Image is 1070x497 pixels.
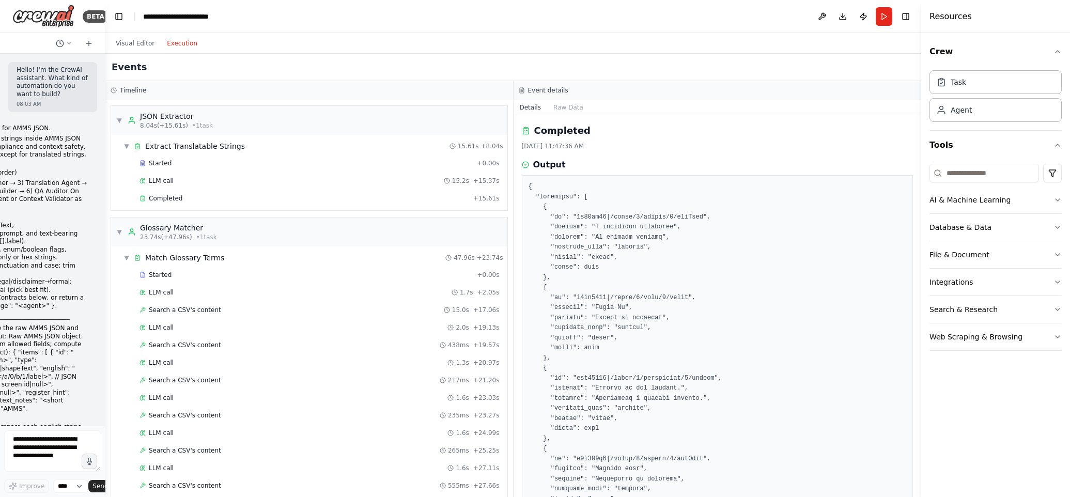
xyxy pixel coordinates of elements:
[929,160,1062,359] div: Tools
[12,5,74,28] img: Logo
[149,429,174,437] span: LLM call
[473,194,500,203] span: + 15.61s
[149,394,174,402] span: LLM call
[120,86,146,95] h3: Timeline
[473,482,500,490] span: + 27.66s
[149,359,174,367] span: LLM call
[192,121,213,130] span: • 1 task
[929,187,1062,213] button: AI & Machine Learning
[473,177,500,185] span: + 15.37s
[140,223,217,233] div: Glossary Matcher
[898,9,913,24] button: Hide right sidebar
[448,446,469,455] span: 265ms
[149,194,182,203] span: Completed
[477,159,499,167] span: + 0.00s
[929,37,1062,66] button: Crew
[473,429,500,437] span: + 24.99s
[456,429,469,437] span: 1.6s
[452,306,469,314] span: 15.0s
[929,66,1062,130] div: Crew
[473,446,500,455] span: + 25.25s
[448,376,469,384] span: 217ms
[17,100,89,108] div: 08:03 AM
[149,271,172,279] span: Started
[951,77,966,87] div: Task
[149,411,221,420] span: Search a CSV's content
[161,37,204,50] button: Execution
[83,10,108,23] div: BETA
[951,105,972,115] div: Agent
[480,142,503,150] span: + 8.04s
[929,214,1062,241] button: Database & Data
[547,100,590,115] button: Raw Data
[929,323,1062,350] button: Web Scraping & Browsing
[528,86,568,95] h3: Event details
[929,296,1062,323] button: Search & Research
[81,37,97,50] button: Start a new chat
[929,269,1062,296] button: Integrations
[149,177,174,185] span: LLM call
[149,376,221,384] span: Search a CSV's content
[473,341,500,349] span: + 19.57s
[112,60,147,74] h2: Events
[473,376,500,384] span: + 21.20s
[140,121,188,130] span: 8.04s (+15.61s)
[112,9,126,24] button: Hide left sidebar
[116,228,122,236] span: ▼
[145,253,224,263] div: Match Glossary Terms
[456,464,469,472] span: 1.6s
[140,233,192,241] span: 23.74s (+47.96s)
[448,341,469,349] span: 438ms
[123,142,130,150] span: ▼
[52,37,76,50] button: Switch to previous chat
[17,66,89,98] p: Hello! I'm the CrewAI assistant. What kind of automation do you want to build?
[149,341,221,349] span: Search a CSV's content
[149,464,174,472] span: LLM call
[143,11,209,22] nav: breadcrumb
[149,446,221,455] span: Search a CSV's content
[477,288,499,297] span: + 2.05s
[4,479,49,493] button: Improve
[149,306,221,314] span: Search a CSV's content
[929,10,972,23] h4: Resources
[149,288,174,297] span: LLM call
[82,454,97,469] button: Click to speak your automation idea
[448,411,469,420] span: 235ms
[454,254,475,262] span: 47.96s
[92,482,108,490] span: Send
[473,306,500,314] span: + 17.06s
[929,241,1062,268] button: File & Document
[145,141,245,151] div: Extract Translatable Strings
[929,131,1062,160] button: Tools
[116,116,122,125] span: ▼
[456,359,469,367] span: 1.3s
[473,359,500,367] span: + 20.97s
[110,37,161,50] button: Visual Editor
[477,271,499,279] span: + 0.00s
[149,482,221,490] span: Search a CSV's content
[123,254,130,262] span: ▼
[514,100,548,115] button: Details
[149,159,172,167] span: Started
[473,411,500,420] span: + 23.27s
[533,159,566,171] h3: Output
[456,323,469,332] span: 2.0s
[460,288,473,297] span: 1.7s
[452,177,469,185] span: 15.2s
[473,394,500,402] span: + 23.03s
[477,254,503,262] span: + 23.74s
[149,323,174,332] span: LLM call
[522,142,913,150] div: [DATE] 11:47:36 AM
[19,482,44,490] span: Improve
[458,142,479,150] span: 15.61s
[456,394,469,402] span: 1.6s
[140,111,213,121] div: JSON Extractor
[473,464,500,472] span: + 27.11s
[88,480,120,492] button: Send
[534,123,591,138] h2: Completed
[448,482,469,490] span: 555ms
[196,233,217,241] span: • 1 task
[473,323,500,332] span: + 19.13s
